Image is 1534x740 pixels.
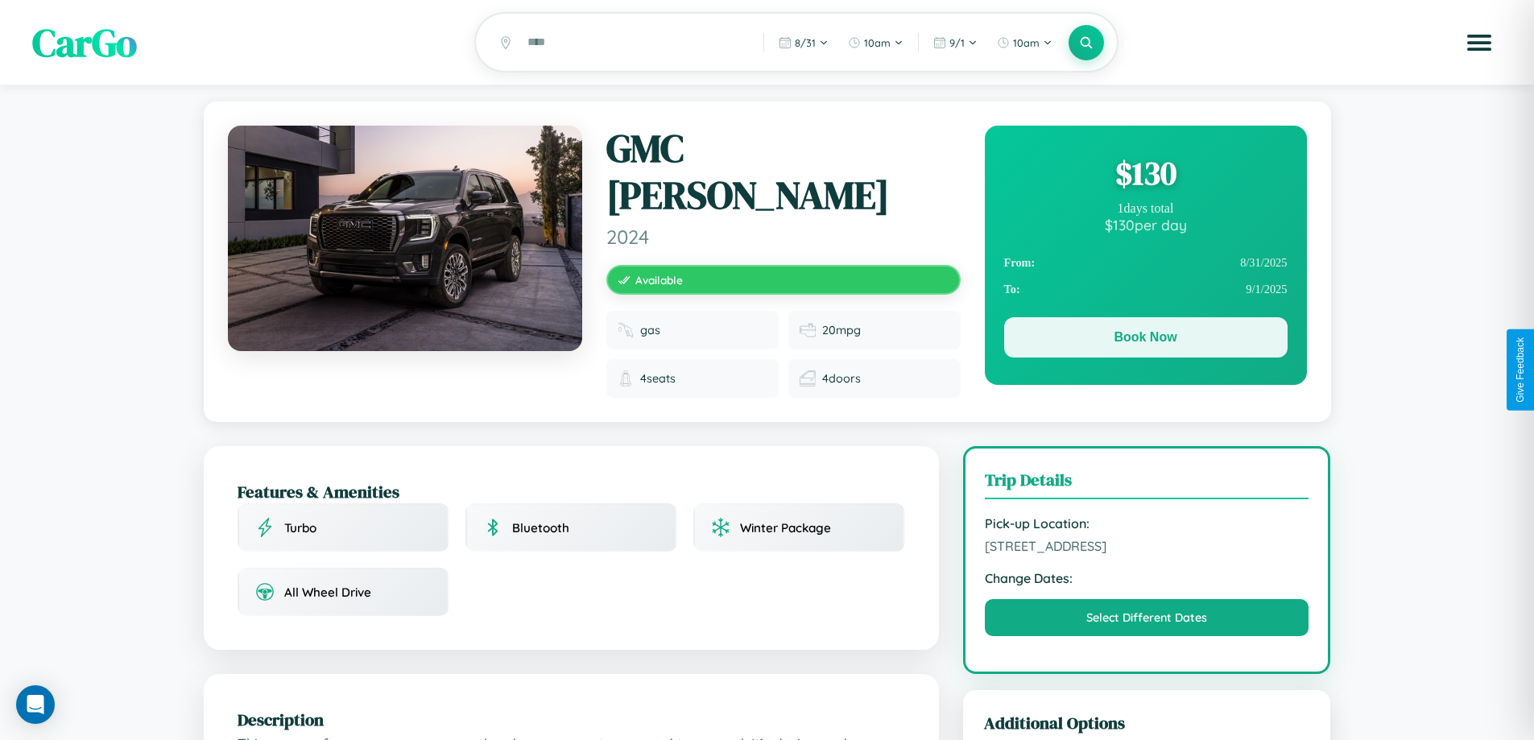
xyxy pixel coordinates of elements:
span: 20 mpg [822,323,861,337]
div: 1 days total [1004,201,1288,216]
span: Available [635,273,683,287]
img: Seats [618,370,634,387]
strong: Pick-up Location: [985,515,1309,531]
strong: Change Dates: [985,570,1309,586]
button: Open menu [1457,20,1502,65]
img: Doors [800,370,816,387]
strong: From: [1004,256,1036,270]
div: Open Intercom Messenger [16,685,55,724]
span: 10am [864,36,891,49]
span: 10am [1013,36,1040,49]
span: Bluetooth [512,520,569,535]
div: 9 / 1 / 2025 [1004,276,1288,303]
img: GMC WIL 2024 [228,126,582,351]
div: Give Feedback [1515,337,1526,403]
span: Turbo [284,520,316,535]
button: Select Different Dates [985,599,1309,636]
div: $ 130 [1004,151,1288,195]
span: 9 / 1 [949,36,965,49]
h3: Trip Details [985,468,1309,499]
strong: To: [1004,283,1020,296]
div: $ 130 per day [1004,216,1288,234]
span: Winter Package [740,520,831,535]
span: 4 seats [640,371,676,386]
span: gas [640,323,660,337]
span: All Wheel Drive [284,585,371,600]
h3: Additional Options [984,711,1310,734]
h2: Description [238,708,905,731]
span: 2024 [606,225,961,249]
button: 8/31 [771,30,837,56]
img: Fuel efficiency [800,322,816,338]
h1: GMC [PERSON_NAME] [606,126,961,218]
h2: Features & Amenities [238,480,905,503]
div: 8 / 31 / 2025 [1004,250,1288,276]
button: 10am [989,30,1061,56]
img: Fuel type [618,322,634,338]
button: 10am [840,30,912,56]
span: 8 / 31 [795,36,816,49]
span: CarGo [32,16,137,69]
span: 4 doors [822,371,861,386]
span: [STREET_ADDRESS] [985,538,1309,554]
button: Book Now [1004,317,1288,358]
button: 9/1 [925,30,986,56]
